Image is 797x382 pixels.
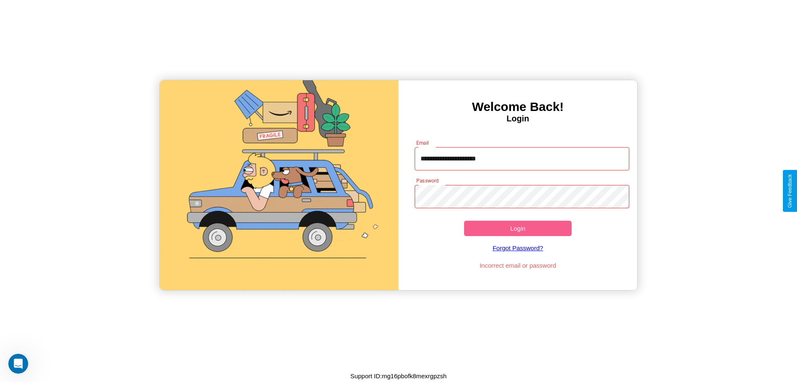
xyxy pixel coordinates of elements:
img: gif [160,80,398,290]
label: Password [416,177,438,184]
p: Support ID: mg16pbofk8mexrgpzsh [350,370,447,382]
p: Incorrect email or password [411,260,626,271]
button: Login [464,221,572,236]
h3: Welcome Back! [398,100,637,114]
iframe: Intercom live chat [8,354,28,374]
a: Forgot Password? [411,236,626,260]
label: Email [416,139,429,146]
div: Give Feedback [787,174,793,208]
h4: Login [398,114,637,123]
